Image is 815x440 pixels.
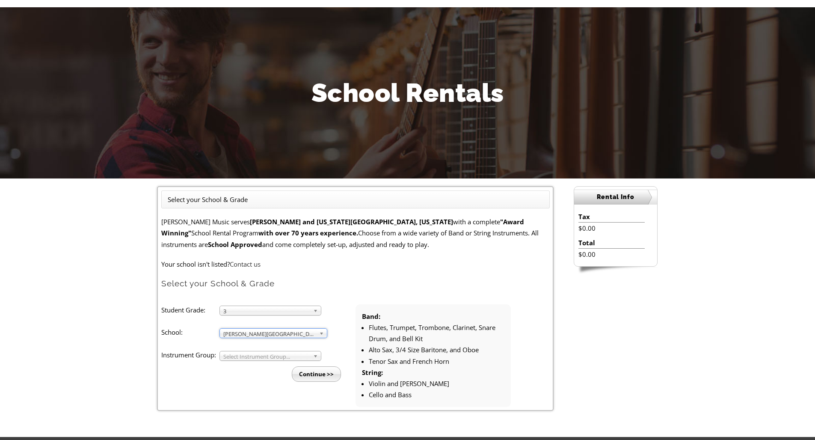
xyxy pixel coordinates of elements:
li: Tax [578,211,645,223]
strong: Band: [362,312,380,321]
span: Select Instrument Group... [223,351,310,362]
strong: String: [362,368,383,377]
p: Your school isn't listed? [161,259,550,270]
li: $0.00 [578,223,645,234]
h1: School Rentals [157,75,658,111]
p: [PERSON_NAME] Music serves with a complete School Rental Program Choose from a wide variety of Ba... [161,216,550,250]
li: Flutes, Trumpet, Trombone, Clarinet, Snare Drum, and Bell Kit [369,322,504,345]
strong: [PERSON_NAME] and [US_STATE][GEOGRAPHIC_DATA], [US_STATE] [250,217,453,226]
li: Total [578,237,645,249]
img: sidebar-footer.png [574,267,658,274]
li: $0.00 [578,249,645,260]
h2: Rental Info [574,190,657,205]
span: [PERSON_NAME][GEOGRAPHIC_DATA] [223,329,316,339]
label: Instrument Group: [161,349,219,360]
li: Select your School & Grade [168,194,248,205]
span: 3 [223,306,310,316]
input: Continue >> [292,366,341,382]
label: Student Grade: [161,304,219,315]
strong: with over 70 years experience. [258,229,358,237]
label: School: [161,327,219,338]
a: Contact us [230,260,261,268]
strong: School Approved [208,240,262,249]
li: Cello and Bass [369,389,504,400]
li: Tenor Sax and French Horn [369,356,504,367]
li: Violin and [PERSON_NAME] [369,378,504,389]
li: Alto Sax, 3/4 Size Baritone, and Oboe [369,344,504,355]
h2: Select your School & Grade [161,278,550,289]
